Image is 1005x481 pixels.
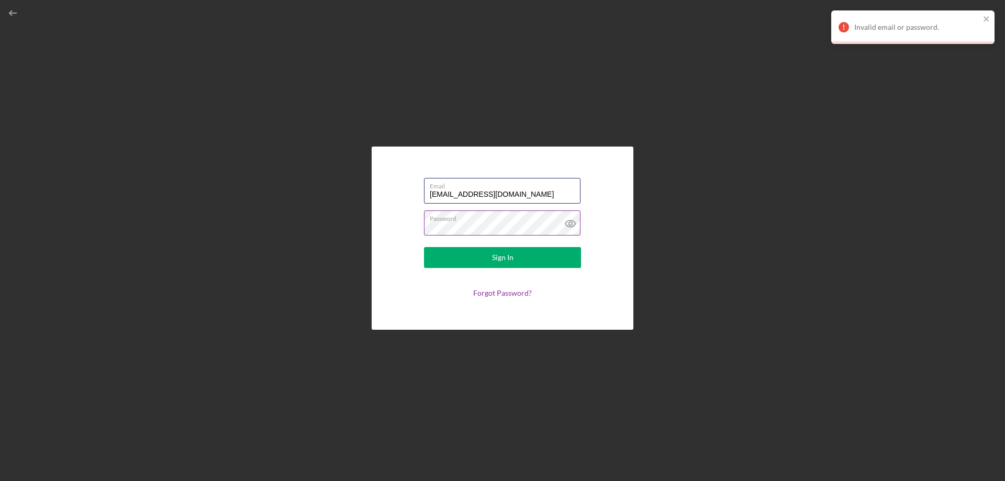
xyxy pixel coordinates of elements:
label: Password [430,211,580,222]
button: Sign In [424,247,581,268]
div: Sign In [492,247,513,268]
button: close [983,15,990,25]
a: Forgot Password? [473,288,532,297]
div: Invalid email or password. [854,23,980,31]
label: Email [430,178,580,190]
